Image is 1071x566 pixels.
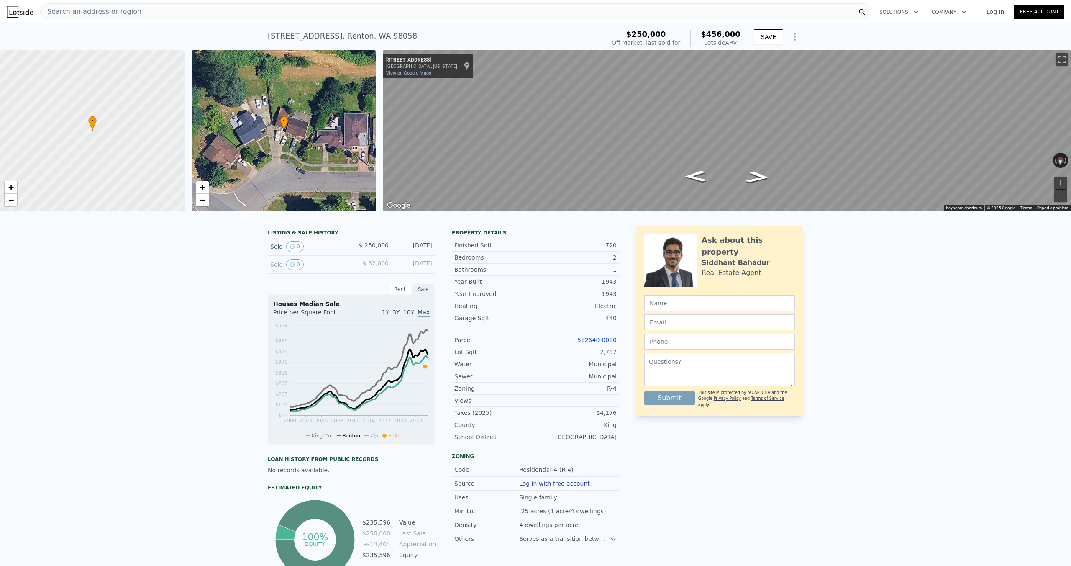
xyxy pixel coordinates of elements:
div: Heating [454,302,535,310]
div: Rent [388,284,412,295]
span: − [8,195,14,205]
span: 1Y [382,309,389,316]
span: 3Y [392,309,400,316]
div: 7,737 [535,348,617,356]
div: Sold [270,259,345,270]
div: Sale [412,284,435,295]
div: Street View [383,50,1071,211]
div: .25 acres (1 acre/4 dwellings) [519,507,607,515]
div: Views [454,396,535,405]
a: View on Google Maps [386,70,431,76]
tspan: 2020 [394,418,407,424]
button: SAVE [754,29,783,44]
div: [STREET_ADDRESS] [386,57,457,64]
input: Phone [644,334,795,350]
div: Uses [454,493,519,502]
div: [GEOGRAPHIC_DATA], [US_STATE] [386,64,457,69]
div: Finished Sqft [454,241,535,250]
button: View historical data [286,259,304,270]
span: Zip [370,433,378,439]
span: King Co. [312,433,333,439]
div: Map [383,50,1071,211]
div: Bedrooms [454,253,535,262]
a: Open this area in Google Maps (opens a new window) [385,200,413,211]
tspan: $558 [275,323,288,329]
div: 1 [535,265,617,274]
div: Taxes (2025) [454,409,535,417]
div: Property details [452,229,619,236]
div: [STREET_ADDRESS] , Renton , WA 98058 [268,30,417,42]
span: Max [418,309,430,317]
button: Reset the view [1056,152,1065,168]
div: Houses Median Sale [273,300,430,308]
div: 2 [535,253,617,262]
div: Residential-4 (R-4) [519,466,575,474]
tspan: 2000 [284,418,297,424]
tspan: 2014 [362,418,375,424]
div: • [88,116,97,131]
div: Loan history from public records [268,456,435,463]
a: Free Account [1014,5,1064,19]
div: Real Estate Agent [702,268,761,278]
button: Submit [644,391,695,405]
td: $235,596 [362,518,391,527]
input: Email [644,314,795,330]
div: Off Market, last sold for [612,39,680,47]
span: $ 250,000 [359,242,389,249]
tspan: $480 [275,338,288,344]
span: + [8,182,14,193]
div: 720 [535,241,617,250]
tspan: $315 [275,370,288,376]
div: Sold [270,241,345,252]
div: County [454,421,535,429]
div: Serves as a transition between rural and higher density zones. [519,535,610,543]
span: + [200,182,205,193]
div: Municipal [535,360,617,368]
div: Water [454,360,535,368]
button: Rotate counterclockwise [1053,153,1058,168]
tspan: equity [305,540,325,547]
button: Show Options [787,28,803,45]
div: Sewer [454,372,535,381]
div: Zoning [454,384,535,393]
div: King [535,421,617,429]
img: Google [385,200,413,211]
button: Zoom out [1054,190,1067,202]
td: $235,596 [362,551,391,560]
div: Year Built [454,278,535,286]
tspan: 2003 [299,418,312,424]
div: No records available. [268,466,435,474]
div: Estimated Equity [268,484,435,491]
div: Electric [535,302,617,310]
tspan: $260 [275,381,288,386]
td: Last Sale [397,529,435,538]
span: − [200,195,205,205]
tspan: 2008 [331,418,344,424]
div: [DATE] [395,259,433,270]
div: Lotside ARV [701,39,740,47]
div: Price per Square Foot [273,308,351,322]
div: Bathrooms [454,265,535,274]
span: $250,000 [626,30,666,39]
tspan: $150 [275,402,288,408]
div: Garage Sqft [454,314,535,322]
tspan: 2005 [315,418,328,424]
a: Terms (opens in new tab) [1020,206,1032,210]
button: Rotate clockwise [1064,153,1068,168]
div: LISTING & SALE HISTORY [268,229,435,238]
a: Log In [976,8,1014,16]
div: Parcel [454,336,535,344]
tspan: $425 [275,349,288,355]
button: Keyboard shortcuts [946,205,982,211]
a: Report a problem [1037,206,1068,210]
td: Value [397,518,435,527]
div: Min Lot [454,507,519,515]
tspan: $95 [278,413,288,419]
button: Toggle fullscreen view [1056,53,1068,66]
span: Search an address or region [41,7,141,17]
span: Renton [343,433,360,439]
div: $4,176 [535,409,617,417]
div: Code [454,466,519,474]
img: Lotside [7,6,33,18]
input: Name [644,295,795,311]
